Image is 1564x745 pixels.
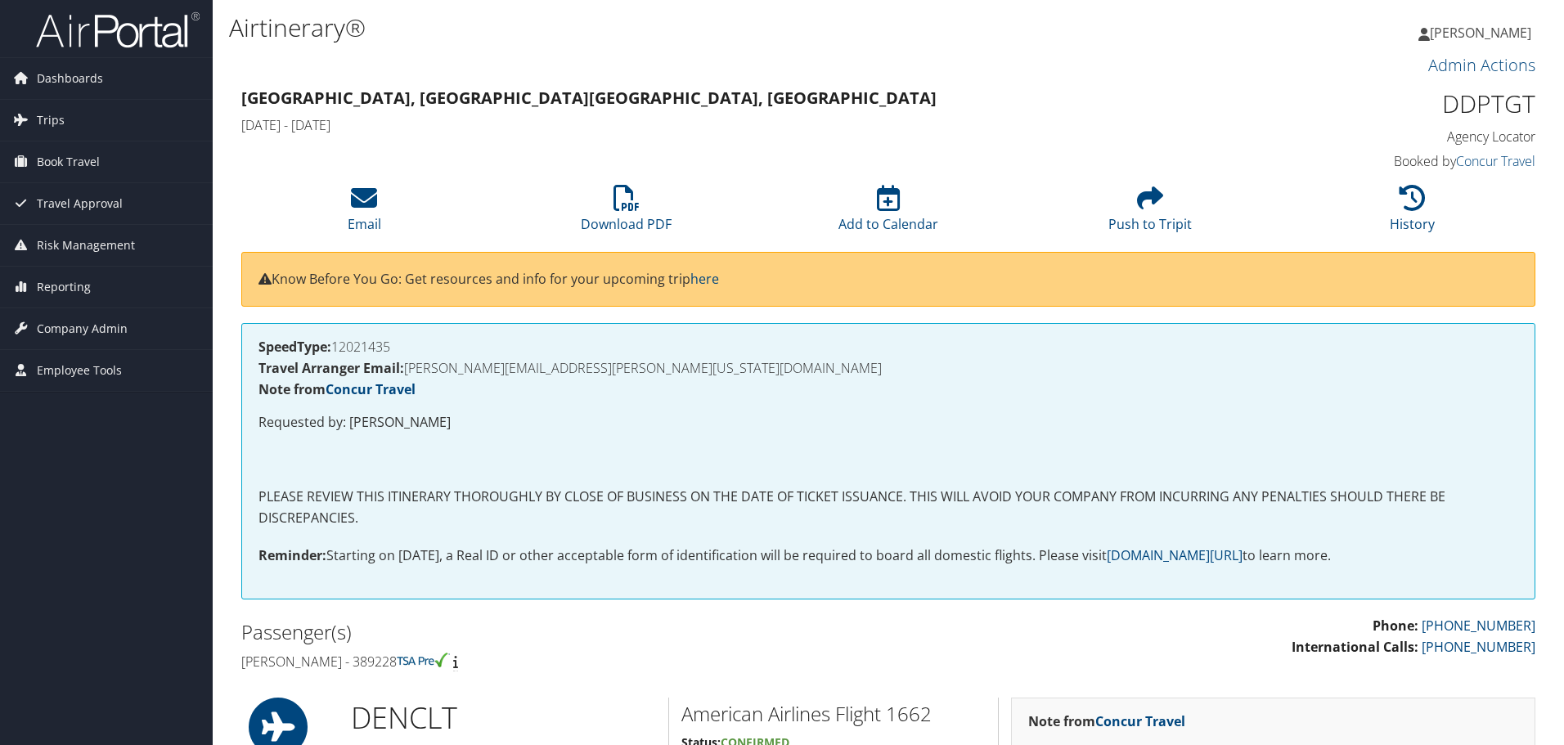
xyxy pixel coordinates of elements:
span: Travel Approval [37,183,123,224]
h4: [PERSON_NAME][EMAIL_ADDRESS][PERSON_NAME][US_STATE][DOMAIN_NAME] [258,361,1518,375]
a: [PHONE_NUMBER] [1422,638,1535,656]
h4: 12021435 [258,340,1518,353]
a: Push to Tripit [1108,194,1192,233]
strong: Travel Arranger Email: [258,359,404,377]
h1: DEN CLT [351,698,656,738]
a: [DOMAIN_NAME][URL] [1107,546,1243,564]
img: airportal-logo.png [36,11,200,49]
span: Company Admin [37,308,128,349]
h4: [PERSON_NAME] - 389228 [241,653,876,671]
h4: Agency Locator [1230,128,1535,146]
p: Know Before You Go: Get resources and info for your upcoming trip [258,269,1518,290]
img: tsa-precheck.png [397,653,450,667]
h2: American Airlines Flight 1662 [681,700,986,728]
span: Employee Tools [37,350,122,391]
span: Book Travel [37,141,100,182]
strong: Note from [1028,712,1185,730]
strong: [GEOGRAPHIC_DATA], [GEOGRAPHIC_DATA] [GEOGRAPHIC_DATA], [GEOGRAPHIC_DATA] [241,87,937,109]
a: Email [348,194,381,233]
a: here [690,270,719,288]
span: Reporting [37,267,91,307]
a: History [1390,194,1435,233]
span: Dashboards [37,58,103,99]
strong: Phone: [1373,617,1418,635]
a: Download PDF [581,194,672,233]
h1: DDPTGT [1230,87,1535,121]
a: Admin Actions [1428,54,1535,76]
a: Concur Travel [1095,712,1185,730]
strong: Note from [258,380,416,398]
span: [PERSON_NAME] [1430,24,1531,42]
a: [PERSON_NAME] [1418,8,1548,57]
strong: International Calls: [1292,638,1418,656]
p: Requested by: [PERSON_NAME] [258,412,1518,433]
h4: Booked by [1230,152,1535,170]
strong: SpeedType: [258,338,331,356]
strong: Reminder: [258,546,326,564]
a: Add to Calendar [838,194,938,233]
span: Trips [37,100,65,141]
h2: Passenger(s) [241,618,876,646]
p: Starting on [DATE], a Real ID or other acceptable form of identification will be required to boar... [258,545,1518,567]
span: Risk Management [37,225,135,266]
a: Concur Travel [326,380,416,398]
a: [PHONE_NUMBER] [1422,617,1535,635]
h4: [DATE] - [DATE] [241,116,1206,134]
h1: Airtinerary® [229,11,1108,45]
p: PLEASE REVIEW THIS ITINERARY THOROUGHLY BY CLOSE OF BUSINESS ON THE DATE OF TICKET ISSUANCE. THIS... [258,487,1518,528]
a: Concur Travel [1456,152,1535,170]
